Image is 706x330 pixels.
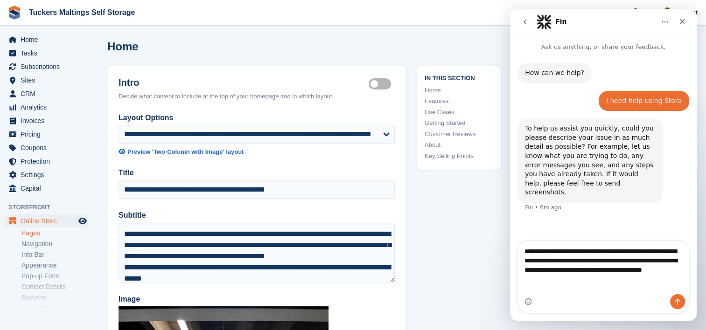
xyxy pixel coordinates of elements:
[21,229,88,238] a: Pages
[21,293,88,302] a: Reviews
[369,83,395,85] label: Hero section active
[663,7,672,17] img: Joe Superhub
[21,182,77,195] span: Capital
[21,261,88,270] a: Appearance
[425,108,494,117] a: Use Cases
[25,5,139,20] a: Tuckers Maltings Self Storage
[21,60,77,73] span: Subscriptions
[119,77,369,88] h2: Intro
[119,92,395,101] div: Decide what content to include at the top of your homepage and in which layout.
[21,155,77,168] span: Protection
[673,8,698,17] span: Account
[425,96,494,106] a: Features
[119,112,395,124] label: Layout Options
[5,155,88,168] a: menu
[21,304,88,313] a: Footer Banner
[5,128,88,141] a: menu
[21,101,77,114] span: Analytics
[510,9,697,321] iframe: Intercom live chat
[5,168,88,181] a: menu
[127,147,244,157] div: Preview 'Two-Column with Image' layout
[77,215,88,227] a: Preview store
[425,118,494,128] a: Getting Started
[5,101,88,114] a: menu
[425,130,494,139] a: Customer Reviews
[641,7,654,17] span: Help
[7,6,21,20] img: stora-icon-8386f47178a22dfd0bd8f6a31ec36ba5ce8667c1dd55bd0f319d3a0aa187defe.svg
[21,128,77,141] span: Pricing
[21,272,88,281] a: Pop-up Form
[425,140,494,150] a: About
[107,40,139,53] h1: Home
[21,114,77,127] span: Invoices
[21,33,77,46] span: Home
[5,33,88,46] a: menu
[119,167,395,179] label: Title
[21,141,77,154] span: Coupons
[119,147,395,157] a: Preview 'Two-Column with Image' layout
[21,214,77,227] span: Online Store
[8,203,93,212] span: Storefront
[5,74,88,87] a: menu
[5,141,88,154] a: menu
[21,282,88,291] a: Contact Details
[425,86,494,95] a: Home
[21,87,77,100] span: CRM
[5,114,88,127] a: menu
[119,210,395,221] label: Subtitle
[425,73,494,82] span: In this section
[21,74,77,87] span: Sites
[5,214,88,227] a: menu
[5,47,88,60] a: menu
[119,294,395,305] label: Image
[21,240,88,248] a: Navigation
[595,7,614,17] span: Create
[5,182,88,195] a: menu
[425,151,494,161] a: Key Selling Points
[5,60,88,73] a: menu
[21,250,88,259] a: Info Bar
[21,168,77,181] span: Settings
[21,47,77,60] span: Tasks
[5,87,88,100] a: menu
